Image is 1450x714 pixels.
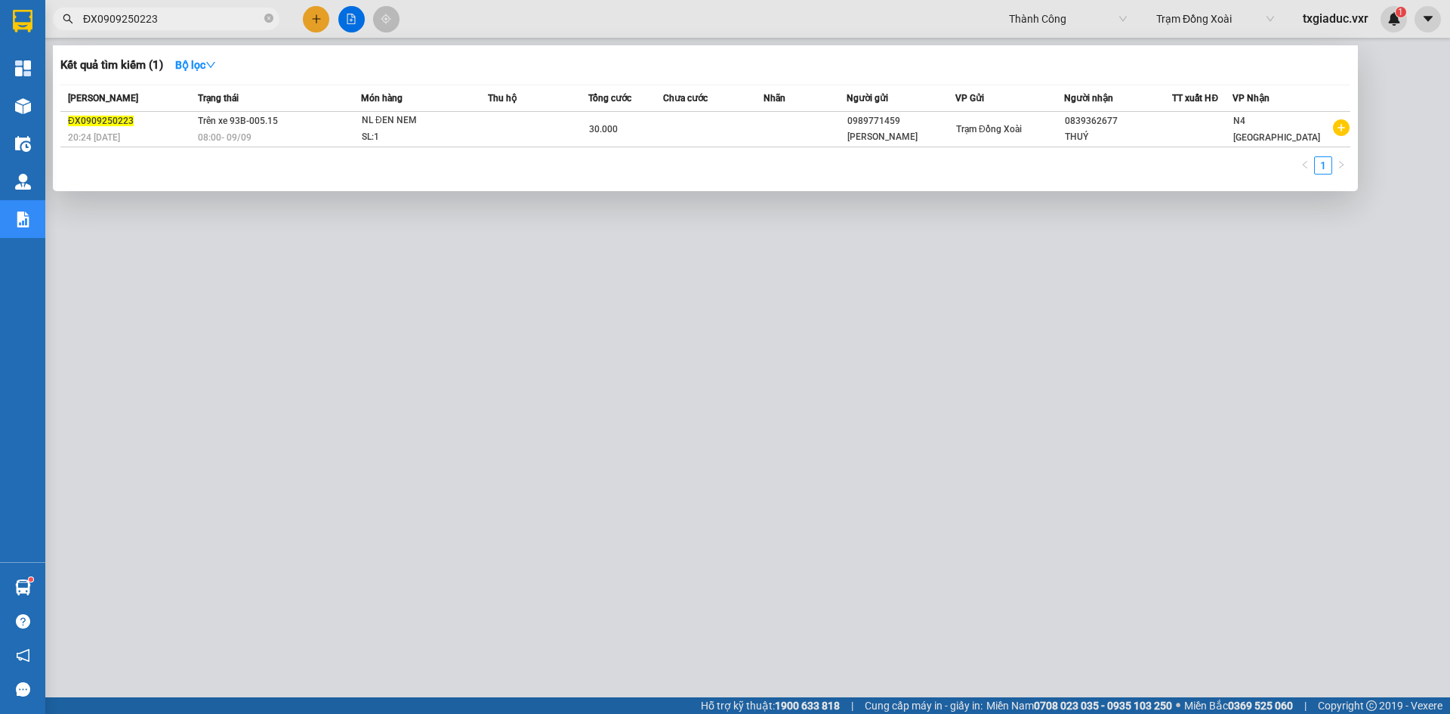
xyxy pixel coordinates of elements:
span: message [16,682,30,697]
span: left [1300,160,1310,169]
img: warehouse-icon [15,580,31,595]
span: Trạm Đồng Xoài [956,124,1022,134]
span: question-circle [16,614,30,629]
div: SL: 1 [362,129,475,146]
img: warehouse-icon [15,98,31,114]
span: Món hàng [361,93,403,104]
span: Người nhận [1064,93,1113,104]
strong: Bộ lọc [175,59,216,71]
img: warehouse-icon [15,136,31,152]
span: Nhãn [764,93,785,104]
div: THUÝ [1065,129,1172,145]
div: NL ĐEN NEM [362,113,475,129]
span: N4 [GEOGRAPHIC_DATA] [1233,116,1320,143]
span: Người gửi [847,93,888,104]
span: close-circle [264,14,273,23]
button: Bộ lọcdown [163,53,228,77]
h3: Kết quả tìm kiếm ( 1 ) [60,57,163,73]
span: Chưa cước [663,93,708,104]
button: left [1296,156,1314,175]
li: Previous Page [1296,156,1314,175]
li: 1 [1314,156,1332,175]
span: right [1337,160,1346,169]
div: 0989771459 [847,113,955,129]
span: notification [16,648,30,663]
span: TT xuất HĐ [1172,93,1218,104]
img: solution-icon [15,212,31,227]
a: 1 [1315,157,1331,174]
span: search [63,14,73,24]
span: VP Gửi [955,93,984,104]
img: warehouse-icon [15,174,31,190]
span: [PERSON_NAME] [68,93,138,104]
span: Thu hộ [488,93,517,104]
span: plus-circle [1333,119,1350,136]
input: Tìm tên, số ĐT hoặc mã đơn [83,11,261,27]
span: 08:00 - 09/09 [198,132,251,143]
span: 20:24 [DATE] [68,132,120,143]
span: close-circle [264,12,273,26]
span: Trạng thái [198,93,239,104]
span: 30.000 [589,124,618,134]
div: [PERSON_NAME] [847,129,955,145]
span: down [205,60,216,70]
button: right [1332,156,1350,175]
sup: 1 [29,577,33,582]
span: Tổng cước [588,93,631,104]
div: 0839362677 [1065,113,1172,129]
span: Trên xe 93B-005.15 [198,116,278,126]
li: Next Page [1332,156,1350,175]
span: VP Nhận [1232,93,1270,104]
img: dashboard-icon [15,60,31,76]
span: ĐX0909250223 [68,116,134,126]
img: logo-vxr [13,10,32,32]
